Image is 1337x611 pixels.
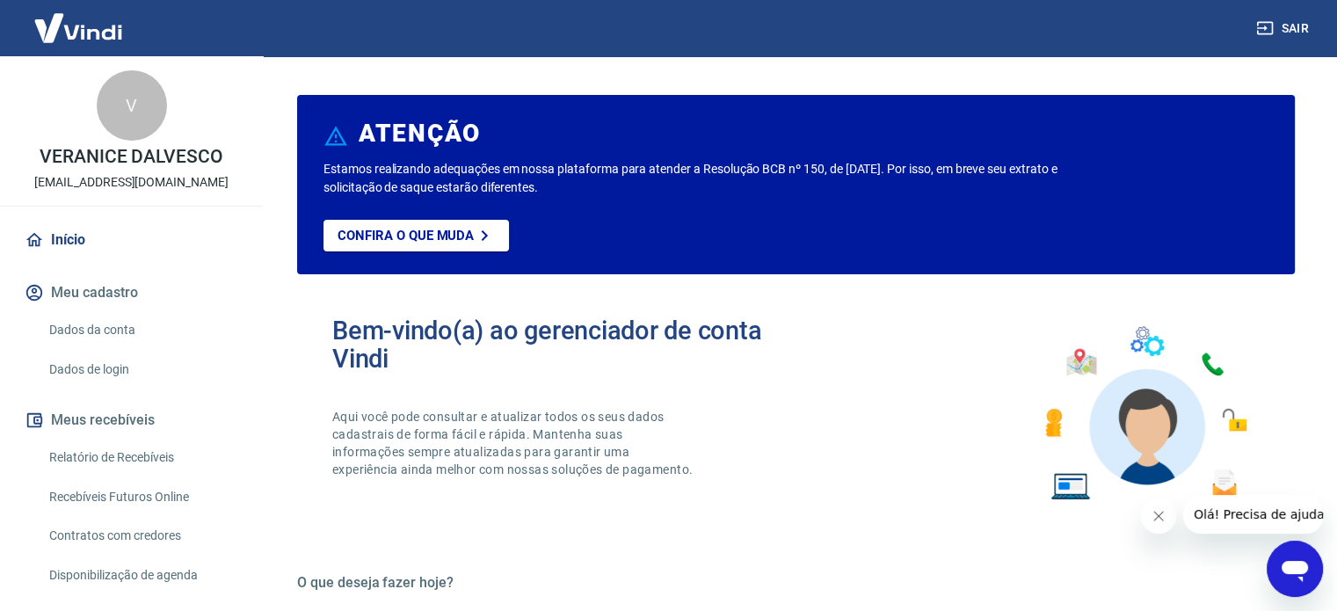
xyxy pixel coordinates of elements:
[359,125,481,142] h6: ATENÇÃO
[1267,541,1323,597] iframe: Botão para abrir a janela de mensagens
[1029,316,1260,511] img: Imagem de um avatar masculino com diversos icones exemplificando as funcionalidades do gerenciado...
[297,574,1295,592] h5: O que deseja fazer hoje?
[34,173,229,192] p: [EMAIL_ADDRESS][DOMAIN_NAME]
[1253,12,1316,45] button: Sair
[21,221,242,259] a: Início
[42,312,242,348] a: Dados da conta
[332,408,696,478] p: Aqui você pode consultar e atualizar todos os seus dados cadastrais de forma fácil e rápida. Mant...
[42,440,242,476] a: Relatório de Recebíveis
[42,352,242,388] a: Dados de login
[332,316,796,373] h2: Bem-vindo(a) ao gerenciador de conta Vindi
[40,148,223,166] p: VERANICE DALVESCO
[42,479,242,515] a: Recebíveis Futuros Online
[338,228,474,244] p: Confira o que muda
[21,401,242,440] button: Meus recebíveis
[1141,498,1176,534] iframe: Fechar mensagem
[323,220,509,251] a: Confira o que muda
[323,160,1079,197] p: Estamos realizando adequações em nossa plataforma para atender a Resolução BCB nº 150, de [DATE]....
[21,273,242,312] button: Meu cadastro
[1183,495,1323,534] iframe: Mensagem da empresa
[42,518,242,554] a: Contratos com credores
[21,1,135,55] img: Vindi
[11,12,148,26] span: Olá! Precisa de ajuda?
[42,557,242,593] a: Disponibilização de agenda
[97,70,167,141] div: V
